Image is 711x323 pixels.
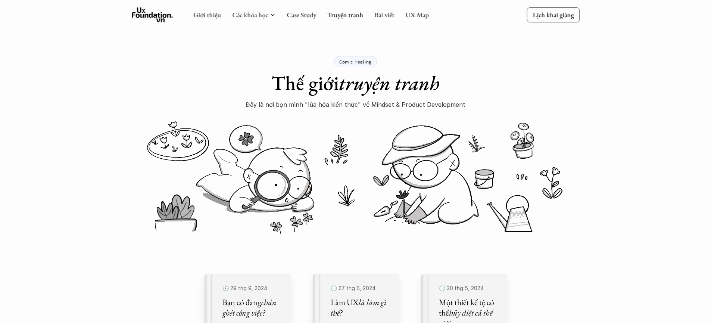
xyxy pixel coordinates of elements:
[246,99,465,110] p: Đây là nơi bọn mình "lúa hóa kiến thức" về Mindset & Product Development
[222,283,281,294] p: 🕙 29 thg 9, 2024
[287,10,316,19] a: Case Study
[339,70,440,96] em: truyện tranh
[339,59,372,64] p: Comic Healing
[232,10,268,19] a: Các khóa học
[193,10,221,19] a: Giới thiệu
[439,283,498,294] p: 🕙 30 thg 5, 2024
[331,297,390,319] h5: Làm UX
[331,297,388,319] em: là làm gì thế?
[331,283,390,294] p: 🕙 27 thg 6, 2024
[533,10,574,19] p: Lịch khai giảng
[374,10,394,19] a: Bài viết
[222,297,281,319] h5: Bạn có đang
[271,71,440,95] h1: Thế giới
[327,10,363,19] a: Truyện tranh
[222,297,278,319] em: chán ghét công việc?
[405,10,429,19] a: UX Map
[527,7,580,22] a: Lịch khai giảng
